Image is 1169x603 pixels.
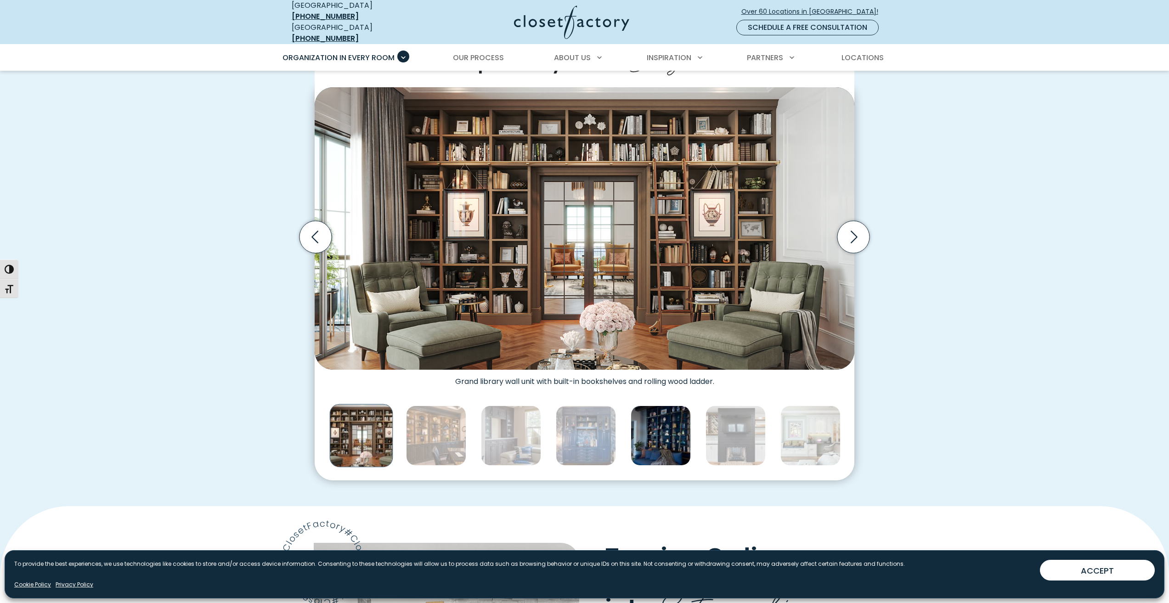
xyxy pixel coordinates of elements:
[706,406,766,466] img: Custom wall unit with wine storage, glass cabinetry, and floating wood shelves flanking a firepla...
[1040,560,1155,580] button: ACCEPT
[406,406,466,466] img: Custom wood wall unit with built-in lighting, open display shelving, and lower closed cabinetry
[514,6,629,39] img: Closet Factory Logo
[605,540,814,599] span: Turning Ordinary Walls
[282,52,395,63] span: Organization in Every Room
[276,45,893,71] nav: Primary Menu
[296,217,335,257] button: Previous slide
[56,580,93,589] a: Privacy Policy
[741,7,886,17] span: Over 60 Locations in [GEOGRAPHIC_DATA]!
[14,560,905,568] p: To provide the best experiences, we use technologies like cookies to store and/or access device i...
[554,52,591,63] span: About Us
[330,404,393,468] img: Grand library wall with built-in bookshelves and rolling ladder
[741,4,886,20] a: Over 60 Locations in [GEOGRAPHIC_DATA]!
[14,580,51,589] a: Cookie Policy
[453,52,504,63] span: Our Process
[292,22,425,44] div: [GEOGRAPHIC_DATA]
[631,406,691,466] img: Floor-to-ceiling blue wall unit with brass rail ladder, open shelving
[556,406,616,466] img: Elegant navy blue built-in cabinetry with glass doors and open shelving
[647,52,691,63] span: Inspiration
[292,11,359,22] a: [PHONE_NUMBER]
[780,406,841,466] img: White shaker wall unit with built-in window seat and work station.
[315,370,854,386] figcaption: Grand library wall unit with built-in bookshelves and rolling wood ladder.
[747,52,783,63] span: Partners
[841,52,884,63] span: Locations
[315,87,854,370] img: Grand library wall with built-in bookshelves and rolling ladder
[736,20,879,35] a: Schedule a Free Consultation
[481,406,541,466] img: Dark wood built-in cabinetry with upper and lower storage
[292,33,359,44] a: [PHONE_NUMBER]
[834,217,873,257] button: Next slide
